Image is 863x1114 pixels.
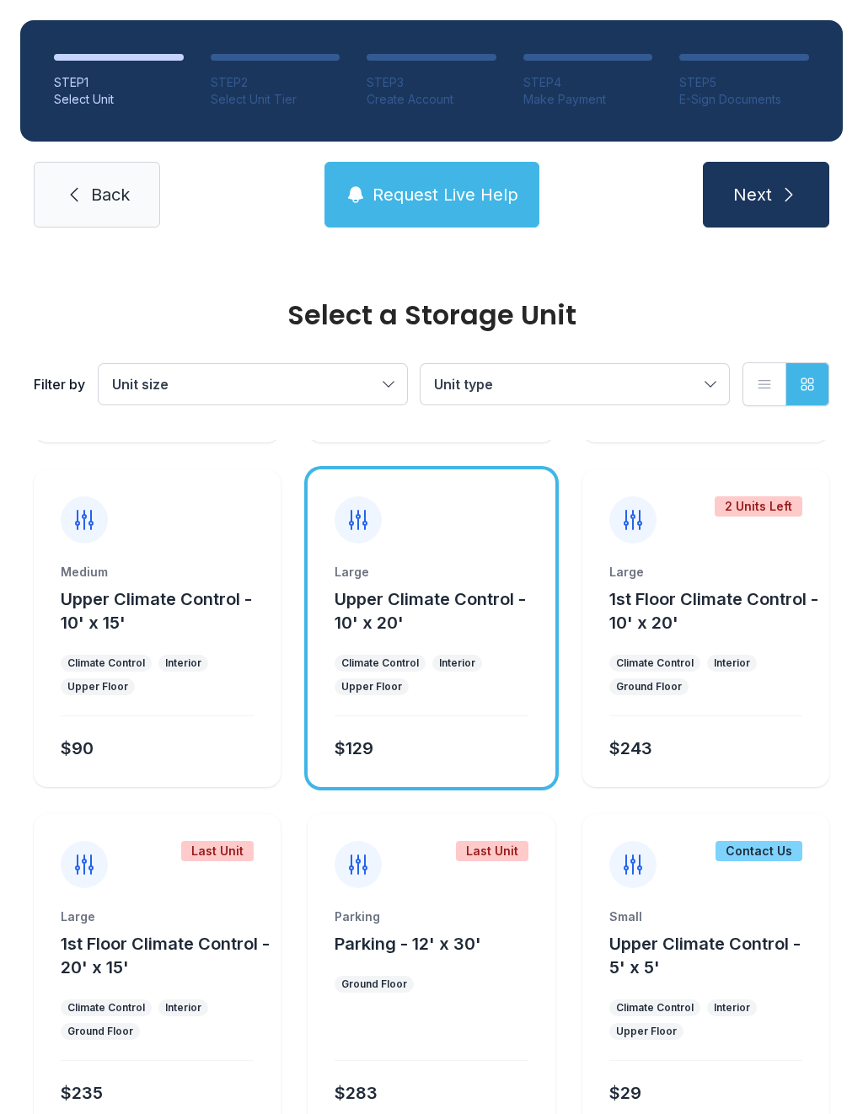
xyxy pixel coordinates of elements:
div: Interior [165,1001,201,1015]
div: STEP 3 [367,74,496,91]
button: Upper Climate Control - 10' x 15' [61,587,274,635]
span: 1st Floor Climate Control - 10' x 20' [609,589,818,633]
button: Upper Climate Control - 5' x 5' [609,932,823,979]
div: Last Unit [181,841,254,861]
span: Request Live Help [373,183,518,206]
span: Unit size [112,376,169,393]
div: Interior [714,1001,750,1015]
div: Create Account [367,91,496,108]
div: Upper Floor [616,1025,677,1038]
div: Small [609,908,802,925]
div: $235 [61,1081,103,1105]
div: Upper Floor [67,680,128,694]
span: Back [91,183,130,206]
div: STEP 5 [679,74,809,91]
div: Large [335,564,528,581]
span: Unit type [434,376,493,393]
div: Make Payment [523,91,653,108]
div: Ground Floor [67,1025,133,1038]
button: Unit type [421,364,729,404]
div: Climate Control [341,656,419,670]
span: Upper Climate Control - 10' x 15' [61,589,252,633]
div: Climate Control [616,1001,694,1015]
div: Upper Floor [341,680,402,694]
div: Climate Control [67,656,145,670]
span: 1st Floor Climate Control - 20' x 15' [61,934,270,977]
div: STEP 1 [54,74,184,91]
button: 1st Floor Climate Control - 10' x 20' [609,587,823,635]
div: Climate Control [67,1001,145,1015]
div: Contact Us [716,841,802,861]
div: Last Unit [456,841,528,861]
div: STEP 4 [523,74,653,91]
span: Upper Climate Control - 5' x 5' [609,934,801,977]
div: Parking [335,908,528,925]
div: 2 Units Left [715,496,802,517]
div: Filter by [34,374,85,394]
div: $129 [335,736,373,760]
div: Large [61,908,254,925]
div: Interior [439,656,475,670]
span: Parking - 12' x 30' [335,934,481,954]
button: Parking - 12' x 30' [335,932,481,956]
button: 1st Floor Climate Control - 20' x 15' [61,932,274,979]
div: $283 [335,1081,378,1105]
div: Climate Control [616,656,694,670]
div: $90 [61,736,94,760]
span: Next [733,183,772,206]
div: Large [609,564,802,581]
div: STEP 2 [211,74,340,91]
div: Ground Floor [616,680,682,694]
div: Interior [714,656,750,670]
div: Select Unit Tier [211,91,340,108]
div: $243 [609,736,652,760]
button: Unit size [99,364,407,404]
div: Ground Floor [341,977,407,991]
div: $29 [609,1081,641,1105]
span: Upper Climate Control - 10' x 20' [335,589,526,633]
div: E-Sign Documents [679,91,809,108]
div: Interior [165,656,201,670]
button: Upper Climate Control - 10' x 20' [335,587,548,635]
div: Medium [61,564,254,581]
div: Select a Storage Unit [34,302,829,329]
div: Select Unit [54,91,184,108]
